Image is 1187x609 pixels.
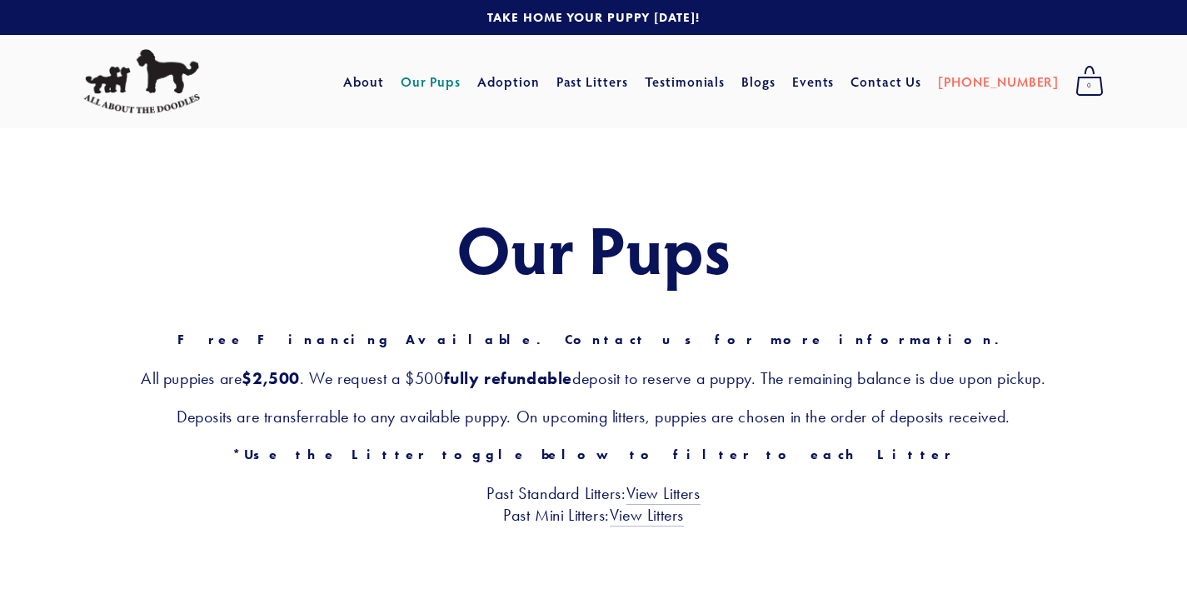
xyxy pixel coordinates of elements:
[83,367,1104,389] h3: All puppies are . We request a $500 deposit to reserve a puppy. The remaining balance is due upon...
[556,72,629,90] a: Past Litters
[83,482,1104,526] h3: Past Standard Litters: Past Mini Litters:
[741,67,776,97] a: Blogs
[1075,75,1104,97] span: 0
[938,67,1059,97] a: [PHONE_NUMBER]
[83,49,200,114] img: All About The Doodles
[1067,61,1112,102] a: 0 items in cart
[645,67,726,97] a: Testimonials
[444,368,573,388] strong: fully refundable
[792,67,835,97] a: Events
[232,447,955,462] strong: *Use the Litter toggle below to filter to each Litter
[343,67,384,97] a: About
[177,332,1010,347] strong: Free Financing Available. Contact us for more information.
[242,368,300,388] strong: $2,500
[83,212,1104,285] h1: Our Pups
[83,406,1104,427] h3: Deposits are transferrable to any available puppy. On upcoming litters, puppies are chosen in the...
[401,67,461,97] a: Our Pups
[626,483,701,505] a: View Litters
[477,67,540,97] a: Adoption
[850,67,921,97] a: Contact Us
[610,505,684,527] a: View Litters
